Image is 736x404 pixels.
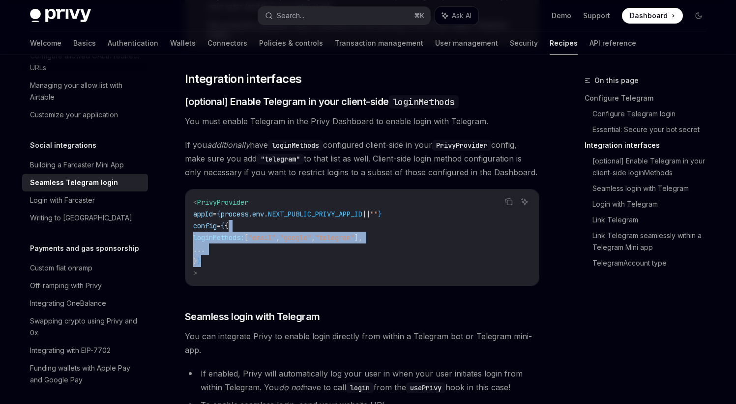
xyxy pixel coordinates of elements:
[185,329,539,357] span: You can integrate Privy to enable login directly from within a Telegram bot or Telegram mini-app.
[592,106,714,122] a: Configure Telegram login
[22,106,148,124] a: Customize your application
[22,359,148,389] a: Funding wallets with Apple Pay and Google Pay
[221,221,225,230] span: {
[248,210,252,218] span: .
[414,12,424,20] span: ⌘ K
[217,210,221,218] span: {
[354,233,362,242] span: ],
[197,198,248,207] span: PrivyProvider
[193,233,244,242] span: loginMethods:
[30,177,118,189] div: Seamless Telegram login
[257,154,304,164] code: "telegram"
[585,90,714,106] a: Configure Telegram
[185,310,320,323] span: Seamless login with Telegram
[258,7,430,25] button: Search...⌘K
[370,210,378,218] span: ""
[22,209,148,227] a: Writing to [GEOGRAPHIC_DATA]
[207,31,247,55] a: Connectors
[30,362,142,386] div: Funding wallets with Apple Pay and Google Pay
[585,137,714,153] a: Integration interfaces
[502,195,515,208] button: Copy the contents from the code block
[268,210,362,218] span: NEXT_PUBLIC_PRIVY_APP_ID
[452,11,471,21] span: Ask AI
[193,245,205,254] span: ...
[30,297,106,309] div: Integrating OneBalance
[592,228,714,255] a: Link Telegram seamlessly within a Telegram Mini app
[592,181,714,196] a: Seamless login with Telegram
[22,174,148,191] a: Seamless Telegram login
[193,257,197,266] span: }
[22,191,148,209] a: Login with Farcaster
[73,31,96,55] a: Basics
[193,269,197,277] span: >
[594,75,639,86] span: On this page
[315,233,354,242] span: "telegram"
[630,11,668,21] span: Dashboard
[552,11,571,21] a: Demo
[248,233,276,242] span: "email"
[108,31,158,55] a: Authentication
[518,195,531,208] button: Ask AI
[30,139,96,151] h5: Social integrations
[193,198,197,207] span: <
[311,233,315,242] span: ,
[592,153,714,181] a: [optional] Enable Telegram in your client-side loginMethods
[30,80,142,103] div: Managing your allow list with Airtable
[221,210,248,218] span: process
[589,31,636,55] a: API reference
[30,242,139,254] h5: Payments and gas sponsorship
[30,280,102,292] div: Off-ramping with Privy
[244,233,248,242] span: [
[592,196,714,212] a: Login with Telegram
[277,10,304,22] div: Search...
[550,31,578,55] a: Recipes
[592,122,714,137] a: Essential: Secure your bot secret
[22,342,148,359] a: Integrating with EIP-7702
[264,210,268,218] span: .
[30,159,124,171] div: Building a Farcaster Mini App
[213,210,217,218] span: =
[435,7,478,25] button: Ask AI
[30,315,142,339] div: Swapping crypto using Privy and 0x
[22,156,148,174] a: Building a Farcaster Mini App
[362,210,370,218] span: ||
[280,233,311,242] span: "google"
[185,114,539,128] span: You must enable Telegram in the Privy Dashboard to enable login with Telegram.
[170,31,196,55] a: Wallets
[30,9,91,23] img: dark logo
[193,221,217,230] span: config
[276,233,280,242] span: ,
[378,210,382,218] span: }
[252,210,264,218] span: env
[22,295,148,312] a: Integrating OneBalance
[583,11,610,21] a: Support
[389,95,459,108] code: loginMethods
[406,382,445,393] code: usePrivy
[22,259,148,277] a: Custom fiat onramp
[30,212,132,224] div: Writing to [GEOGRAPHIC_DATA]
[30,109,118,121] div: Customize your application
[185,367,539,394] li: If enabled, Privy will automatically log your user in when your user initiates login from within ...
[30,262,92,274] div: Custom fiat onramp
[435,31,498,55] a: User management
[225,221,229,230] span: {
[185,71,302,87] span: Integration interfaces
[185,95,459,108] span: [optional] Enable Telegram in your client-side
[217,221,221,230] span: =
[22,277,148,295] a: Off-ramping with Privy
[592,212,714,228] a: Link Telegram
[346,382,374,393] code: login
[279,382,303,392] em: do not
[259,31,323,55] a: Policies & controls
[197,257,201,266] span: }
[268,140,323,151] code: loginMethods
[335,31,423,55] a: Transaction management
[30,194,95,206] div: Login with Farcaster
[193,210,213,218] span: appId
[432,140,491,151] code: PrivyProvider
[207,140,250,150] em: additionally
[22,77,148,106] a: Managing your allow list with Airtable
[510,31,538,55] a: Security
[30,31,61,55] a: Welcome
[622,8,683,24] a: Dashboard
